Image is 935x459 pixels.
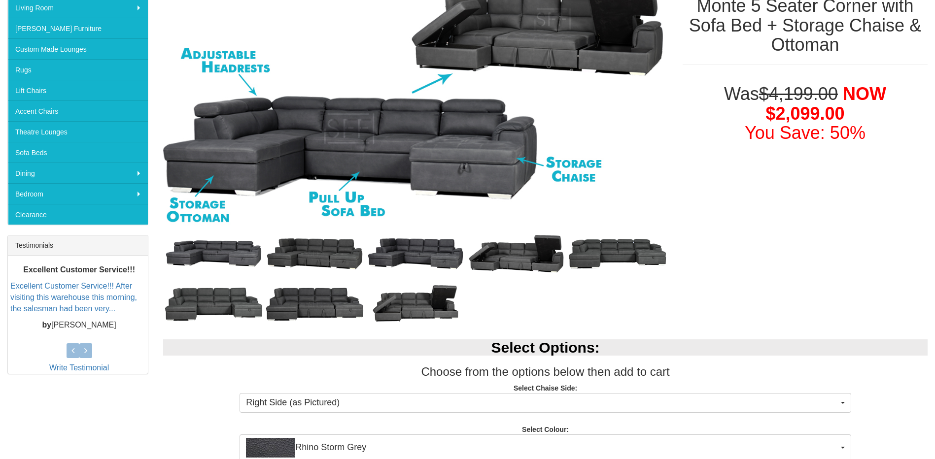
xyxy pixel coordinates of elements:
[522,426,569,433] strong: Select Colour:
[8,100,148,121] a: Accent Chairs
[8,142,148,163] a: Sofa Beds
[491,339,600,356] b: Select Options:
[8,183,148,204] a: Bedroom
[8,18,148,38] a: [PERSON_NAME] Furniture
[246,396,838,409] span: Right Side (as Pictured)
[8,204,148,225] a: Clearance
[246,438,838,458] span: Rhino Storm Grey
[10,282,137,313] a: Excellent Customer Service!!! After visiting this warehouse this morning, the salesman had been v...
[42,320,51,328] b: by
[514,384,577,392] strong: Select Chaise Side:
[759,84,838,104] del: $4,199.00
[8,80,148,100] a: Lift Chairs
[23,265,135,274] b: Excellent Customer Service!!!
[240,393,851,413] button: Right Side (as Pictured)
[8,121,148,142] a: Theatre Lounges
[8,38,148,59] a: Custom Made Lounges
[745,123,866,143] font: You Save: 50%
[765,84,886,124] span: NOW $2,099.00
[49,363,109,372] a: Write Testimonial
[163,365,928,378] h3: Choose from the options below then add to cart
[8,235,148,256] div: Testimonials
[683,84,928,143] h1: Was
[8,59,148,80] a: Rugs
[10,319,148,330] p: [PERSON_NAME]
[8,163,148,183] a: Dining
[246,438,295,458] img: Rhino Storm Grey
